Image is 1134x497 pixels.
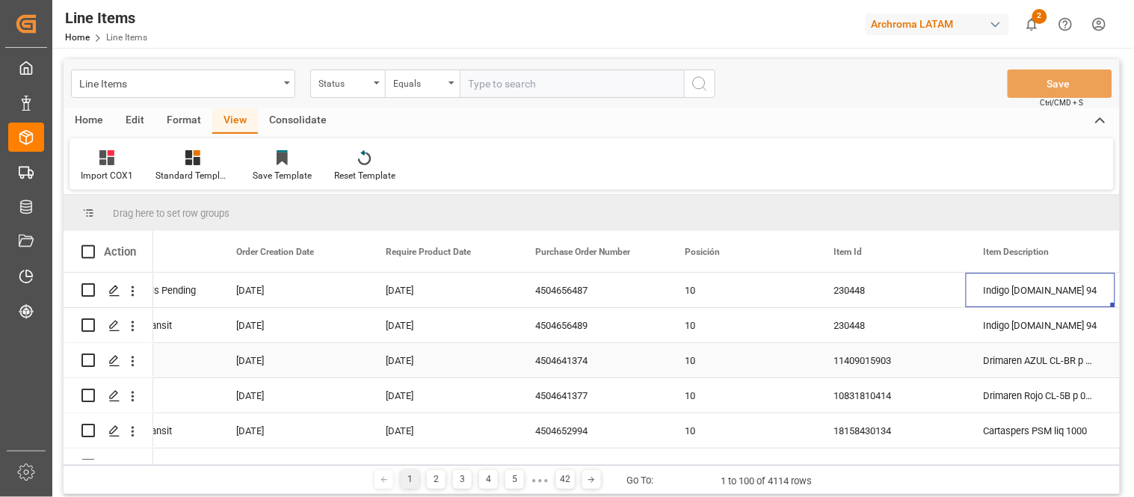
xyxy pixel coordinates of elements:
div: Archroma LATAM [866,13,1009,35]
button: open menu [310,70,385,98]
div: 5 [505,470,524,489]
span: Item Id [834,247,863,257]
div: [DATE] [218,343,368,377]
div: 4504656488 [517,448,667,483]
div: [DATE] [218,448,368,483]
div: Press SPACE to select this row. [64,273,153,308]
button: Help Center [1049,7,1082,41]
div: 3 [453,470,472,489]
span: Ctrl/CMD + S [1041,97,1084,108]
div: Indigo [DOMAIN_NAME] 94 [966,273,1115,307]
div: Edit [114,108,155,134]
div: 4504641377 [517,378,667,413]
div: 1 to 100 of 4114 rows [721,474,813,489]
div: [DATE] [368,413,517,448]
div: Save Template [253,169,312,182]
div: Consolidate [258,108,338,134]
button: search button [684,70,715,98]
div: 4 [479,470,498,489]
div: [DATE] [368,308,517,342]
div: Home [64,108,114,134]
span: Drag here to set row groups [113,208,229,219]
div: Drimaren AZUL CL-BR p 0025 [966,343,1115,377]
span: Order Creation Date [236,247,314,257]
div: 230448 [816,448,966,483]
div: 10 [685,344,798,378]
div: [DATE] [218,308,368,342]
div: ● ● ● [531,475,548,486]
div: [DATE] [368,448,517,483]
button: Save [1008,70,1112,98]
div: 4504656489 [517,308,667,342]
div: [DATE] [368,378,517,413]
span: Require Product Date [386,247,471,257]
div: 230448 [816,273,966,307]
button: open menu [71,70,295,98]
div: 11409015903 [816,343,966,377]
div: Standard Templates [155,169,230,182]
div: 10 [685,449,798,484]
div: 42 [556,470,575,489]
div: Press SPACE to select this row. [64,378,153,413]
div: Format [155,108,212,134]
div: Go To: [627,473,654,488]
div: 18158430134 [816,413,966,448]
span: 2 [1032,9,1047,24]
div: 4504641374 [517,343,667,377]
div: Drimaren Rojo CL-5B p 0025 [966,378,1115,413]
div: 230448 [816,308,966,342]
div: 10831810414 [816,378,966,413]
div: [DATE] [218,378,368,413]
div: View [212,108,258,134]
div: [DATE] [368,273,517,307]
div: Reset Template [334,169,395,182]
div: Cartaspers PSM liq 1000 [966,413,1115,448]
a: Home [65,32,90,43]
div: Indigo [DOMAIN_NAME] 94 [966,308,1115,342]
input: Type to search [460,70,684,98]
span: Posición [685,247,720,257]
span: Item Description [984,247,1050,257]
div: Action [104,245,136,259]
div: 4504652994 [517,413,667,448]
div: Press SPACE to select this row. [64,343,153,378]
div: Line Items [65,7,147,29]
div: 4504656487 [517,273,667,307]
div: Status [318,73,369,90]
div: 10 [685,309,798,343]
span: Purchase Order Number [535,247,630,257]
button: Archroma LATAM [866,10,1015,38]
div: Equals [393,73,444,90]
div: Press SPACE to select this row. [64,448,153,484]
div: Import COX1 [81,169,133,182]
div: Press SPACE to select this row. [64,413,153,448]
div: [DATE] [218,413,368,448]
div: 10 [685,274,798,308]
button: show 2 new notifications [1015,7,1049,41]
div: 2 [427,470,446,489]
button: open menu [385,70,460,98]
div: 1 [401,470,419,489]
div: 10 [685,414,798,448]
div: 10 [685,379,798,413]
div: Indigo [DOMAIN_NAME] 94 [966,448,1115,483]
div: [DATE] [368,343,517,377]
div: [DATE] [218,273,368,307]
div: Press SPACE to select this row. [64,308,153,343]
div: Line Items [79,73,279,92]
